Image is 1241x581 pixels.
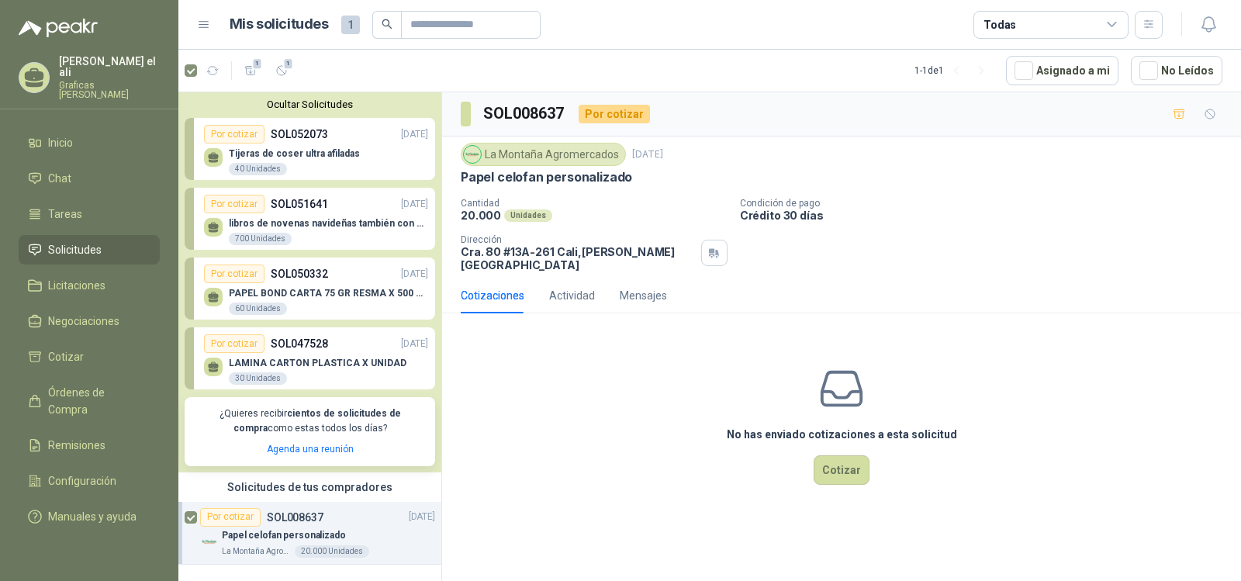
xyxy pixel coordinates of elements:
[461,198,728,209] p: Cantidad
[271,265,328,282] p: SOL050332
[267,512,323,523] p: SOL008637
[19,235,160,265] a: Solicitudes
[19,128,160,157] a: Inicio
[267,444,354,455] a: Agenda una reunión
[341,16,360,34] span: 1
[229,148,360,159] p: Tijeras de coser ultra afiladas
[238,58,263,83] button: 1
[204,195,264,213] div: Por cotizar
[204,334,264,353] div: Por cotizar
[983,16,1016,33] div: Todas
[401,337,428,351] p: [DATE]
[48,508,137,525] span: Manuales y ayuda
[19,342,160,372] a: Cotizar
[185,258,435,320] a: Por cotizarSOL050332[DATE] PAPEL BOND CARTA 75 GR RESMA X 500 HOJAS60 Unidades
[549,287,595,304] div: Actividad
[269,58,294,83] button: 1
[48,313,119,330] span: Negociaciones
[271,335,328,352] p: SOL047528
[200,533,219,552] img: Company Logo
[48,134,73,151] span: Inicio
[382,19,392,29] span: search
[461,245,695,271] p: Cra. 80 #13A-261 Cali , [PERSON_NAME][GEOGRAPHIC_DATA]
[204,265,264,283] div: Por cotizar
[185,188,435,250] a: Por cotizarSOL051641[DATE] libros de novenas navideñas también con 2 marcas700 Unidades
[48,384,145,418] span: Órdenes de Compra
[185,118,435,180] a: Por cotizarSOL052073[DATE] Tijeras de coser ultra afiladas40 Unidades
[401,267,428,282] p: [DATE]
[740,198,1235,209] p: Condición de pago
[229,358,406,368] p: LAMINA CARTON PLASTICA X UNIDAD
[229,233,292,245] div: 700 Unidades
[229,288,428,299] p: PAPEL BOND CARTA 75 GR RESMA X 500 HOJAS
[19,199,160,229] a: Tareas
[178,502,441,565] a: Por cotizarSOL008637[DATE] Company LogoPapel celofan personalizadoLa Montaña Agromercados20.000 U...
[461,169,632,185] p: Papel celofan personalizado
[19,378,160,424] a: Órdenes de Compra
[222,528,346,543] p: Papel celofan personalizado
[48,348,84,365] span: Cotizar
[200,508,261,527] div: Por cotizar
[814,455,869,485] button: Cotizar
[229,163,287,175] div: 40 Unidades
[19,271,160,300] a: Licitaciones
[464,146,481,163] img: Company Logo
[48,437,105,454] span: Remisiones
[1006,56,1118,85] button: Asignado a mi
[229,218,428,229] p: libros de novenas navideñas también con 2 marcas
[461,143,626,166] div: La Montaña Agromercados
[632,147,663,162] p: [DATE]
[483,102,566,126] h3: SOL008637
[283,57,294,70] span: 1
[19,466,160,496] a: Configuración
[1131,56,1222,85] button: No Leídos
[19,502,160,531] a: Manuales y ayuda
[271,126,328,143] p: SOL052073
[295,545,369,558] div: 20.000 Unidades
[185,327,435,389] a: Por cotizarSOL047528[DATE] LAMINA CARTON PLASTICA X UNIDAD30 Unidades
[178,472,441,502] div: Solicitudes de tus compradores
[229,303,287,315] div: 60 Unidades
[19,164,160,193] a: Chat
[222,545,292,558] p: La Montaña Agromercados
[48,170,71,187] span: Chat
[59,56,160,78] p: [PERSON_NAME] el ali
[48,472,116,489] span: Configuración
[19,306,160,336] a: Negociaciones
[579,105,650,123] div: Por cotizar
[204,125,264,144] div: Por cotizar
[409,510,435,524] p: [DATE]
[229,372,287,385] div: 30 Unidades
[48,241,102,258] span: Solicitudes
[48,277,105,294] span: Licitaciones
[461,209,501,222] p: 20.000
[727,426,957,443] h3: No has enviado cotizaciones a esta solicitud
[19,431,160,460] a: Remisiones
[48,206,82,223] span: Tareas
[461,234,695,245] p: Dirección
[271,195,328,213] p: SOL051641
[59,81,160,99] p: Graficas [PERSON_NAME]
[740,209,1235,222] p: Crédito 30 días
[461,287,524,304] div: Cotizaciones
[185,99,435,110] button: Ocultar Solicitudes
[19,19,98,37] img: Logo peakr
[504,209,552,222] div: Unidades
[401,197,428,212] p: [DATE]
[620,287,667,304] div: Mensajes
[194,406,426,436] p: ¿Quieres recibir como estas todos los días?
[401,127,428,142] p: [DATE]
[178,92,441,472] div: Ocultar SolicitudesPor cotizarSOL052073[DATE] Tijeras de coser ultra afiladas40 UnidadesPor cotiz...
[914,58,994,83] div: 1 - 1 de 1
[252,57,263,70] span: 1
[230,13,329,36] h1: Mis solicitudes
[233,408,401,434] b: cientos de solicitudes de compra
